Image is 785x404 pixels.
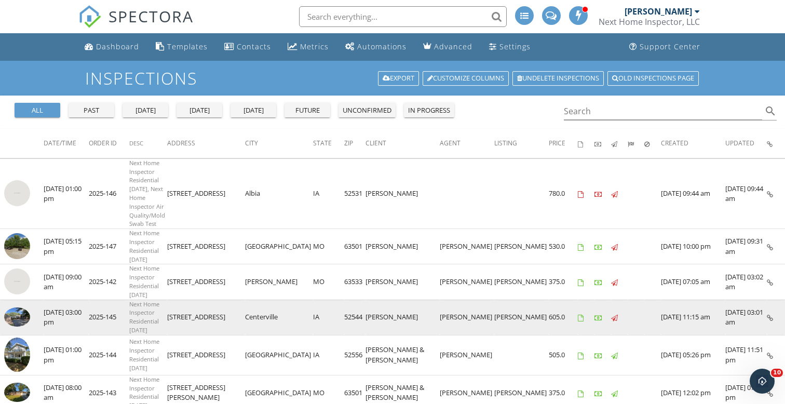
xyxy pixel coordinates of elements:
[167,300,245,335] td: [STREET_ADDRESS]
[89,229,129,264] td: 2025-147
[4,338,30,372] img: 9552867%2Freports%2F98a058ad-7a29-41ae-968d-df10e3fc6743%2Fcover_photos%2FXlV4ejie6XbHflW4KGEm%2F...
[4,233,30,259] img: streetview
[181,105,218,116] div: [DATE]
[300,42,329,51] div: Metrics
[44,129,89,158] th: Date/Time: Not sorted.
[69,103,114,117] button: past
[313,300,344,335] td: IA
[344,139,353,147] span: Zip
[245,264,313,300] td: [PERSON_NAME]
[628,129,644,158] th: Submitted: Not sorted.
[167,335,245,375] td: [STREET_ADDRESS]
[237,42,271,51] div: Contacts
[725,139,754,147] span: Updated
[440,335,494,375] td: [PERSON_NAME]
[549,129,578,158] th: Price: Not sorted.
[661,129,725,158] th: Created: Not sorted.
[80,37,143,57] a: Dashboard
[4,180,30,206] img: streetview
[89,139,117,147] span: Order ID
[419,37,477,57] a: Advanced
[578,129,594,158] th: Agreements signed: Not sorted.
[289,105,326,116] div: future
[44,139,76,147] span: Date/Time
[725,264,767,300] td: [DATE] 03:02 am
[357,42,407,51] div: Automations
[313,264,344,300] td: MO
[564,103,762,120] input: Search
[661,139,688,147] span: Created
[167,264,245,300] td: [STREET_ADDRESS]
[344,335,366,375] td: 52556
[366,300,440,335] td: [PERSON_NAME]
[366,264,440,300] td: [PERSON_NAME]
[44,335,89,375] td: [DATE] 01:00 pm
[127,105,164,116] div: [DATE]
[285,103,330,117] button: future
[494,300,549,335] td: [PERSON_NAME]
[245,229,313,264] td: [GEOGRAPHIC_DATA]
[231,103,276,117] button: [DATE]
[440,264,494,300] td: [PERSON_NAME]
[625,6,692,17] div: [PERSON_NAME]
[167,229,245,264] td: [STREET_ADDRESS]
[4,383,30,402] img: 9549813%2Fcover_photos%2FlvXq02PXZs1SPd0zGly4%2Fsmall.jpg
[129,139,143,147] span: Desc
[725,158,767,228] td: [DATE] 09:44 am
[313,158,344,228] td: IA
[344,229,366,264] td: 63501
[235,105,272,116] div: [DATE]
[640,42,700,51] div: Support Center
[78,14,194,36] a: SPECTORA
[19,105,56,116] div: all
[661,229,725,264] td: [DATE] 10:00 pm
[44,300,89,335] td: [DATE] 03:00 pm
[549,264,578,300] td: 375.0
[152,37,212,57] a: Templates
[440,129,494,158] th: Agent: Not sorted.
[366,129,440,158] th: Client: Not sorted.
[549,335,578,375] td: 505.0
[440,229,494,264] td: [PERSON_NAME]
[167,42,208,51] div: Templates
[594,129,611,158] th: Paid: Not sorted.
[611,129,628,158] th: Published: Not sorted.
[44,264,89,300] td: [DATE] 09:00 am
[344,129,366,158] th: Zip: Not sorted.
[512,71,604,86] a: Undelete inspections
[15,103,60,117] button: all
[4,307,30,327] img: 9556486%2Fcover_photos%2FCDhJOXMikysF1e65Dz2q%2Fsmall.jpg
[661,335,725,375] td: [DATE] 05:26 pm
[78,5,101,28] img: The Best Home Inspection Software - Spectora
[129,129,167,158] th: Desc: Not sorted.
[129,300,159,334] span: Next Home Inspector Residential [DATE]
[494,139,517,147] span: Listing
[404,103,454,117] button: in progress
[764,105,777,117] i: search
[245,335,313,375] td: [GEOGRAPHIC_DATA]
[366,139,386,147] span: Client
[123,103,168,117] button: [DATE]
[644,129,661,158] th: Canceled: Not sorted.
[549,158,578,228] td: 780.0
[73,105,110,116] div: past
[494,129,549,158] th: Listing: Not sorted.
[661,158,725,228] td: [DATE] 09:44 am
[661,300,725,335] td: [DATE] 11:15 am
[245,158,313,228] td: Albia
[245,129,313,158] th: City: Not sorted.
[89,158,129,228] td: 2025-146
[89,335,129,375] td: 2025-144
[220,37,275,57] a: Contacts
[440,139,461,147] span: Agent
[366,335,440,375] td: [PERSON_NAME] & [PERSON_NAME]
[339,103,396,117] button: unconfirmed
[661,264,725,300] td: [DATE] 07:05 am
[313,129,344,158] th: State: Not sorted.
[725,335,767,375] td: [DATE] 11:51 pm
[767,129,785,158] th: Inspection Details: Not sorted.
[167,158,245,228] td: [STREET_ADDRESS]
[366,158,440,228] td: [PERSON_NAME]
[625,37,705,57] a: Support Center
[725,129,767,158] th: Updated: Not sorted.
